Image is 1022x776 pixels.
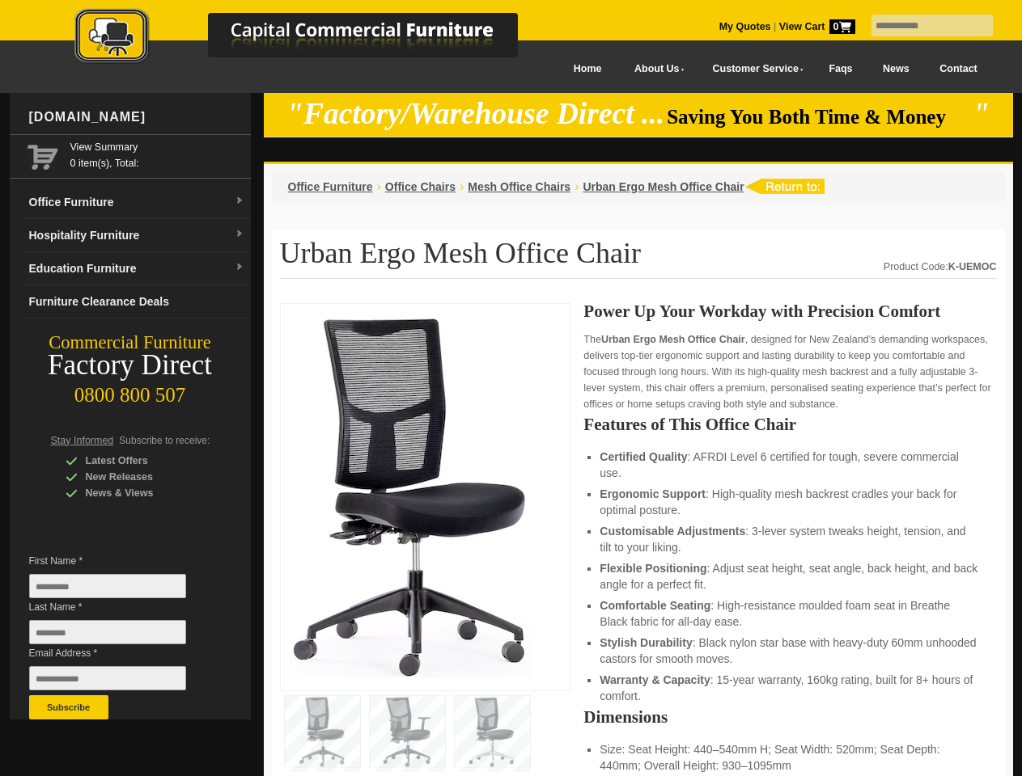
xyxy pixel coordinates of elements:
[583,416,996,432] h2: Features of This Office Chair
[973,97,990,130] em: "
[29,666,186,690] input: Email Address *
[600,487,706,500] strong: Ergonomic Support
[23,93,251,141] div: [DOMAIN_NAME]
[814,51,868,87] a: Faqs
[468,180,570,193] a: Mesh Office Chairs
[667,106,970,128] span: Saving You Both Time & Money
[29,553,210,569] span: First Name *
[600,486,980,518] li: : High-quality mesh backrest cradles your back for optimal posture.
[29,620,186,644] input: Last Name *
[29,599,210,615] span: Last Name *
[460,179,464,195] li: ›
[583,331,996,412] p: The , designed for New Zealand’s demanding workspaces, delivers top-tier ergonomic support and la...
[51,435,114,446] span: Stay Informed
[29,574,186,598] input: First Name *
[600,525,745,538] strong: Customisable Adjustments
[280,238,997,279] h1: Urban Ergo Mesh Office Chair
[235,230,244,239] img: dropdown
[600,560,980,593] li: : Adjust seat height, seat angle, back height, and back angle for a perfect fit.
[288,180,373,193] a: Office Furniture
[924,51,992,87] a: Contact
[23,186,251,219] a: Office Furnituredropdown
[948,261,997,272] strong: K-UEMOC
[600,635,980,667] li: : Black nylon star base with heavy-duty 60mm unhooded castors for smooth moves.
[600,597,980,630] li: : High-resistance moulded foam seat in Breathe Black fabric for all-day ease.
[10,331,251,354] div: Commercial Furniture
[583,709,996,725] h2: Dimensions
[884,259,997,275] div: Product Code:
[30,8,596,67] img: Capital Commercial Furniture Logo
[829,19,855,34] span: 0
[779,21,855,32] strong: View Cart
[235,263,244,272] img: dropdown
[23,252,251,285] a: Education Furnituredropdown
[694,51,813,87] a: Customer Service
[70,139,244,155] a: View Summary
[23,285,251,318] a: Furniture Clearance Deals
[600,636,692,649] strong: Stylish Durability
[600,562,706,575] strong: Flexible Positioning
[29,645,210,661] span: Email Address *
[70,139,244,169] span: 0 item(s), Total:
[385,180,456,193] a: Office Chairs
[575,179,579,195] li: ›
[119,435,210,446] span: Subscribe to receive:
[583,303,996,319] h2: Power Up Your Workday with Precision Comfort
[289,312,532,677] img: Urban Ergo Mesh Office Chair – mesh office seat with ergonomic back for NZ workspaces.
[867,51,924,87] a: News
[235,196,244,206] img: dropdown
[601,334,745,345] strong: Urban Ergo Mesh Office Chair
[30,8,596,72] a: Capital Commercial Furniture Logo
[600,450,687,463] strong: Certified Quality
[10,354,251,377] div: Factory Direct
[66,453,219,469] div: Latest Offers
[23,219,251,252] a: Hospitality Furnituredropdown
[776,21,854,32] a: View Cart0
[583,180,744,193] a: Urban Ergo Mesh Office Chair
[66,469,219,485] div: New Releases
[66,485,219,501] div: News & Views
[600,599,710,612] strong: Comfortable Seating
[719,21,771,32] a: My Quotes
[29,695,108,719] button: Subscribe
[10,376,251,407] div: 0800 800 507
[600,449,980,481] li: : AFRDI Level 6 certified for tough, severe commercial use.
[600,523,980,555] li: : 3-lever system tweaks height, tension, and tilt to your liking.
[600,673,710,686] strong: Warranty & Capacity
[286,97,664,130] em: "Factory/Warehouse Direct ...
[617,51,694,87] a: About Us
[744,179,825,194] img: return to
[377,179,381,195] li: ›
[600,672,980,704] li: : 15-year warranty, 160kg rating, built for 8+ hours of comfort.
